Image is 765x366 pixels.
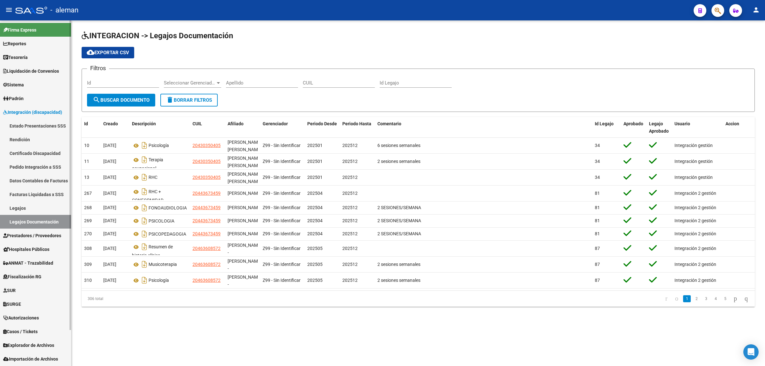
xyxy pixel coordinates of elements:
button: Buscar Documento [87,94,155,106]
i: Descargar documento [140,216,149,226]
span: SUR [3,287,16,294]
span: ALEXANDRE JOURDAN GASSIN IVAN - [228,172,262,191]
span: 20430350405 [193,143,221,148]
span: Afiliado [228,121,244,126]
span: Integración gestión [674,143,713,148]
mat-icon: menu [5,6,13,14]
span: Casos / Tickets [3,328,38,335]
li: page 3 [701,293,711,304]
span: Prestadores / Proveedores [3,232,61,239]
span: 202512 [342,278,358,283]
span: Z99 - Sin Identificar [263,143,301,148]
span: [DATE] [103,278,116,283]
h3: Filtros [87,64,109,73]
a: 5 [721,295,729,302]
span: Integración 2 gestión [674,205,716,210]
span: Integración 2 gestión [674,262,716,267]
span: 202504 [307,231,323,236]
i: Descargar documento [140,155,149,165]
span: 10 [84,143,89,148]
span: LANDABURU AGUSTIN PABLO [228,191,262,196]
datatable-header-cell: Legajo Aprobado [646,117,672,138]
span: 11 [84,159,89,164]
span: Accion [725,121,739,126]
span: Z99 - Sin Identificar [263,231,301,236]
span: 202504 [307,191,323,196]
span: 2 sesiones semanales [377,278,420,283]
span: [DATE] [103,246,116,251]
span: [DATE] [103,218,116,223]
span: 13 [84,175,89,180]
span: 81 [595,218,600,223]
button: Borrar Filtros [160,94,218,106]
span: GUZMAN MARIO AGUSTIN - [228,259,262,271]
span: Id [84,121,88,126]
span: Importación de Archivos [3,355,58,362]
span: LANDABURU AGUSTIN PABLO [228,231,262,236]
span: Fiscalización RG [3,273,41,280]
span: ALEXANDRE JOURDAN GASSIN IVAN - [228,140,262,159]
span: Integración 2 gestión [674,278,716,283]
span: FONOAUDIOLOGIA [149,205,187,210]
a: 1 [683,295,691,302]
i: Descargar documento [140,275,149,285]
datatable-header-cell: Usuario [672,117,723,138]
datatable-header-cell: CUIL [190,117,225,138]
span: ALEXANDRE JOURDAN GASSIN IVAN - [228,156,262,175]
span: GUZMAN MARIO AGUSTIN - [228,274,262,287]
span: Firma Express [3,26,36,33]
span: [DATE] [103,191,116,196]
span: 20463608572 [193,262,221,267]
li: page 5 [720,293,730,304]
span: ANMAT - Trazabilidad [3,260,53,267]
i: Descargar documento [140,242,149,252]
datatable-header-cell: Comentario [375,117,592,138]
span: 202512 [342,159,358,164]
datatable-header-cell: Creado [101,117,129,138]
span: - aleman [50,3,78,17]
span: 308 [84,246,92,251]
span: 202512 [342,246,358,251]
span: Psicología [149,278,169,283]
span: RHC [149,175,157,180]
span: Integración gestión [674,159,713,164]
span: Id Legajo [595,121,614,126]
datatable-header-cell: Periodo Desde [305,117,340,138]
span: 20443673459 [193,218,221,223]
span: Exportar CSV [87,50,129,55]
a: 3 [702,295,710,302]
span: 20443673459 [193,205,221,210]
span: Psicología [149,143,169,148]
span: 81 [595,205,600,210]
a: go to first page [662,295,670,302]
span: Tesorería [3,54,28,61]
span: 267 [84,191,92,196]
span: 202512 [342,262,358,267]
span: [DATE] [103,143,116,148]
span: Explorador de Archivos [3,342,54,349]
mat-icon: search [93,96,100,104]
mat-icon: person [752,6,760,14]
span: 269 [84,218,92,223]
i: Descargar documento [140,259,149,269]
span: 202504 [307,218,323,223]
span: INTEGRACION -> Legajos Documentación [82,31,233,40]
span: Z99 - Sin Identificar [263,159,301,164]
span: 202505 [307,262,323,267]
i: Descargar documento [140,203,149,213]
span: 2 SESIONES/SEMANA [377,218,421,223]
span: Z99 - Sin Identificar [263,175,301,180]
span: 202512 [342,175,358,180]
span: 268 [84,205,92,210]
span: 20463608572 [193,278,221,283]
span: 2 sesiones semanales [377,159,420,164]
span: Z99 - Sin Identificar [263,246,301,251]
span: 87 [595,278,600,283]
span: Reportes [3,40,26,47]
span: 270 [84,231,92,236]
span: Autorizaciones [3,314,39,321]
span: 20430350405 [193,175,221,180]
span: 202501 [307,143,323,148]
span: Legajo Aprobado [649,121,669,134]
li: page 2 [692,293,701,304]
